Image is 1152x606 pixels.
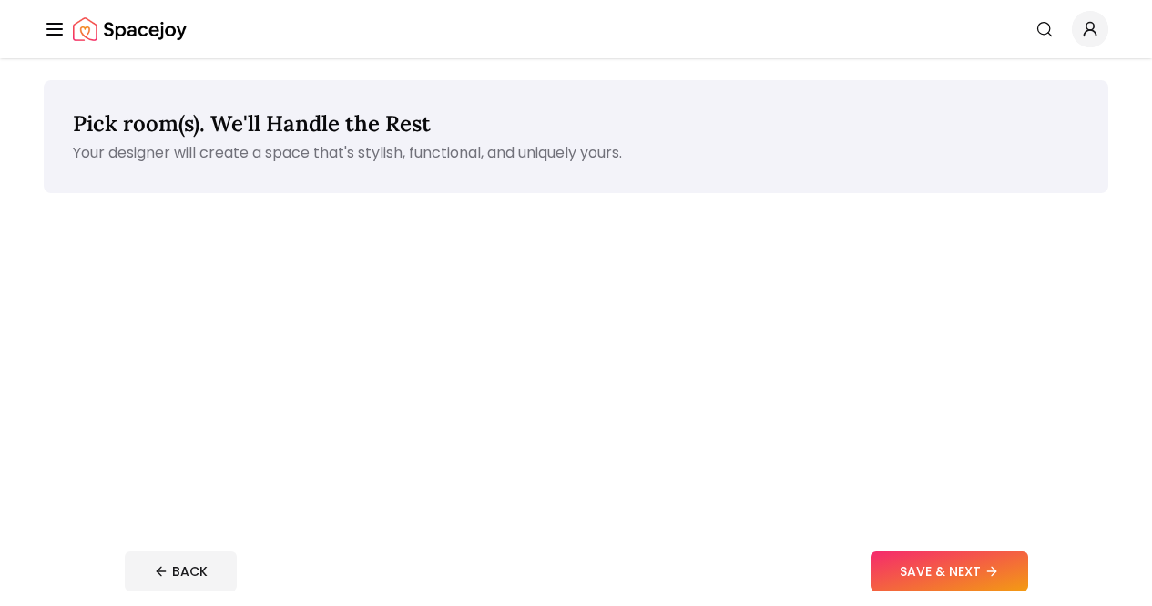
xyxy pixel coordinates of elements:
[871,551,1028,591] button: SAVE & NEXT
[73,142,1079,164] p: Your designer will create a space that's stylish, functional, and uniquely yours.
[73,109,431,138] span: Pick room(s). We'll Handle the Rest
[73,11,187,47] a: Spacejoy
[73,11,187,47] img: Spacejoy Logo
[125,551,237,591] button: BACK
